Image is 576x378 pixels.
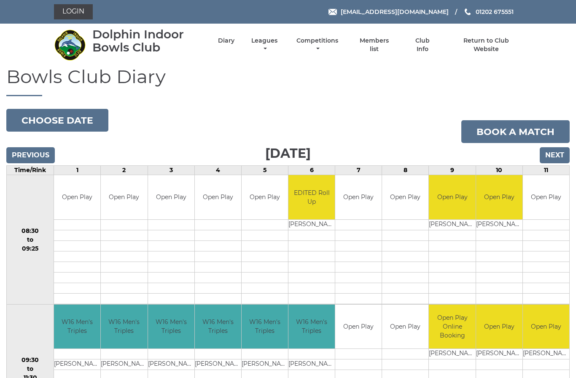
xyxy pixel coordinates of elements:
[101,359,147,370] td: [PERSON_NAME]
[242,305,288,349] td: W16 Men's Triples
[54,305,100,349] td: W16 Men's Triples
[476,8,514,16] span: 01202 675551
[249,37,280,53] a: Leagues
[522,166,569,175] td: 11
[194,166,241,175] td: 4
[523,349,569,359] td: [PERSON_NAME]
[6,109,108,132] button: Choose date
[54,175,100,219] td: Open Play
[241,166,288,175] td: 5
[288,359,335,370] td: [PERSON_NAME]
[451,37,522,53] a: Return to Club Website
[335,166,382,175] td: 7
[294,37,340,53] a: Competitions
[429,166,476,175] td: 9
[476,166,522,175] td: 10
[429,219,475,230] td: [PERSON_NAME]
[54,166,101,175] td: 1
[540,147,570,163] input: Next
[101,175,147,219] td: Open Play
[6,66,570,96] h1: Bowls Club Diary
[54,4,93,19] a: Login
[463,7,514,16] a: Phone us 01202 675551
[195,359,241,370] td: [PERSON_NAME]
[523,305,569,349] td: Open Play
[476,175,522,219] td: Open Play
[288,305,335,349] td: W16 Men's Triples
[242,175,288,219] td: Open Play
[148,166,194,175] td: 3
[429,349,475,359] td: [PERSON_NAME]
[461,120,570,143] a: Book a match
[54,359,100,370] td: [PERSON_NAME]
[382,175,428,219] td: Open Play
[195,175,241,219] td: Open Play
[328,7,449,16] a: Email [EMAIL_ADDRESS][DOMAIN_NAME]
[218,37,234,45] a: Diary
[101,166,148,175] td: 2
[476,349,522,359] td: [PERSON_NAME]
[335,305,382,349] td: Open Play
[148,175,194,219] td: Open Play
[242,359,288,370] td: [PERSON_NAME]
[195,305,241,349] td: W16 Men's Triples
[382,166,429,175] td: 8
[523,175,569,219] td: Open Play
[335,175,382,219] td: Open Play
[288,166,335,175] td: 6
[429,175,475,219] td: Open Play
[288,175,335,219] td: EDITED Roll Up
[101,305,147,349] td: W16 Men's Triples
[288,219,335,230] td: [PERSON_NAME]
[92,28,203,54] div: Dolphin Indoor Bowls Club
[382,305,428,349] td: Open Play
[6,147,55,163] input: Previous
[148,359,194,370] td: [PERSON_NAME]
[476,305,522,349] td: Open Play
[7,166,54,175] td: Time/Rink
[341,8,449,16] span: [EMAIL_ADDRESS][DOMAIN_NAME]
[355,37,394,53] a: Members list
[409,37,436,53] a: Club Info
[328,9,337,15] img: Email
[476,219,522,230] td: [PERSON_NAME]
[465,8,471,15] img: Phone us
[148,305,194,349] td: W16 Men's Triples
[7,175,54,305] td: 08:30 to 09:25
[54,29,86,61] img: Dolphin Indoor Bowls Club
[429,305,475,349] td: Open Play Online Booking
